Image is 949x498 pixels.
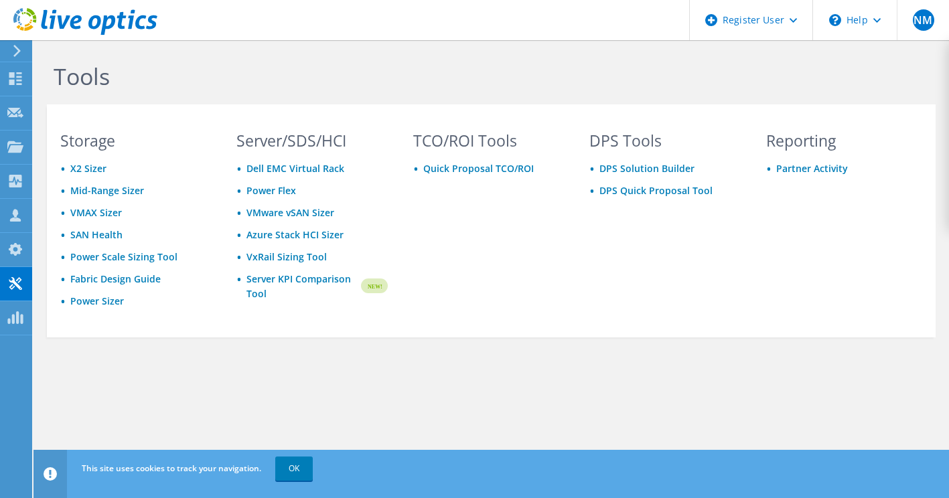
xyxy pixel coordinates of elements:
h3: Server/SDS/HCI [236,133,387,148]
a: VMAX Sizer [70,206,122,219]
img: new-badge.svg [359,270,388,302]
a: Power Sizer [70,295,124,307]
a: Azure Stack HCI Sizer [246,228,344,241]
a: Server KPI Comparison Tool [246,272,358,301]
a: Power Scale Sizing Tool [70,250,177,263]
h3: TCO/ROI Tools [413,133,564,148]
a: Fabric Design Guide [70,272,161,285]
a: SAN Health [70,228,123,241]
a: Mid-Range Sizer [70,184,144,197]
h3: Reporting [766,133,917,148]
a: DPS Solution Builder [599,162,695,175]
a: Dell EMC Virtual Rack [246,162,344,175]
h3: Storage [60,133,211,148]
a: OK [275,456,313,481]
a: X2 Sizer [70,162,106,175]
h3: DPS Tools [589,133,740,148]
span: This site uses cookies to track your navigation. [82,463,261,474]
a: Partner Activity [776,162,848,175]
a: VxRail Sizing Tool [246,250,327,263]
span: NM [913,9,934,31]
a: Power Flex [246,184,296,197]
h1: Tools [54,62,922,90]
a: Quick Proposal TCO/ROI [423,162,534,175]
a: VMware vSAN Sizer [246,206,334,219]
a: DPS Quick Proposal Tool [599,184,713,197]
svg: \n [829,14,841,26]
